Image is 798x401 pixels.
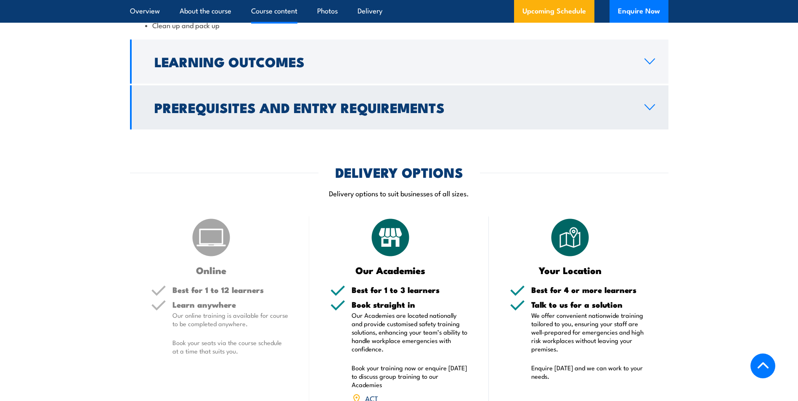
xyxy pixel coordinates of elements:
h2: Learning Outcomes [154,55,631,67]
h3: Online [151,265,272,275]
li: Clean up and pack up [145,20,653,30]
h3: Our Academies [330,265,451,275]
h2: DELIVERY OPTIONS [335,166,463,178]
p: Delivery options to suit businesses of all sizes. [130,188,668,198]
h5: Best for 1 to 12 learners [172,286,289,294]
p: Book your training now or enquire [DATE] to discuss group training to our Academies [352,364,468,389]
h2: Prerequisites and Entry Requirements [154,101,631,113]
h5: Learn anywhere [172,301,289,309]
p: Enquire [DATE] and we can work to your needs. [531,364,647,380]
h5: Best for 4 or more learners [531,286,647,294]
h5: Talk to us for a solution [531,301,647,309]
p: Book your seats via the course schedule at a time that suits you. [172,338,289,355]
p: We offer convenient nationwide training tailored to you, ensuring your staff are well-prepared fo... [531,311,647,353]
a: Prerequisites and Entry Requirements [130,85,668,129]
a: Learning Outcomes [130,40,668,84]
p: Our Academies are located nationally and provide customised safety training solutions, enhancing ... [352,311,468,353]
h5: Best for 1 to 3 learners [352,286,468,294]
h5: Book straight in [352,301,468,309]
h3: Your Location [510,265,631,275]
p: Our online training is available for course to be completed anywhere. [172,311,289,328]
